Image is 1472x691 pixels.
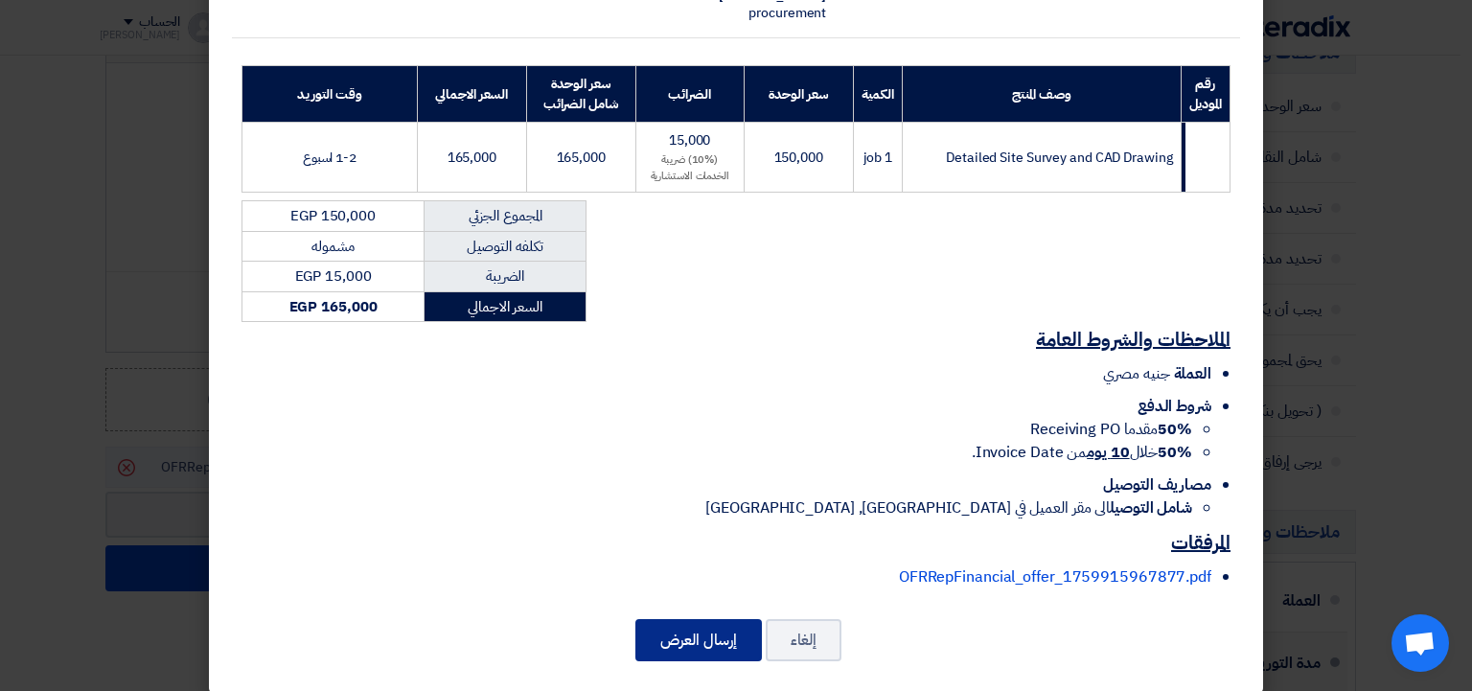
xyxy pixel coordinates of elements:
[903,66,1182,123] th: وصف المنتج
[242,201,425,232] td: EGP 150,000
[635,619,762,661] button: إرسال العرض
[1171,528,1230,557] u: المرفقات
[303,148,356,168] span: 1-2 اسبوع
[425,262,586,292] td: الضريبة
[295,265,372,287] span: EGP 15,000
[766,619,841,661] button: إلغاء
[448,148,496,168] span: 165,000
[774,148,823,168] span: 150,000
[744,66,853,123] th: سعر الوحدة
[1158,418,1192,441] strong: 50%
[1103,473,1211,496] span: مصاريف التوصيل
[635,66,744,123] th: الضرائب
[1110,496,1192,519] strong: شامل التوصيل
[425,291,586,322] td: السعر الاجمالي
[1391,614,1449,672] div: Open chat
[1138,395,1211,418] span: شروط الدفع
[1158,441,1192,464] strong: 50%
[1087,441,1129,464] u: 10 يوم
[1103,362,1169,385] span: جنيه مصري
[1030,418,1192,441] span: مقدما Receiving PO
[526,66,635,123] th: سعر الوحدة شامل الضرائب
[425,231,586,262] td: تكلفه التوصيل
[1036,325,1230,354] u: الملاحظات والشروط العامة
[557,148,606,168] span: 165,000
[899,565,1211,588] a: OFRRepFinancial_offer_1759915967877.pdf
[1174,362,1211,385] span: العملة
[1181,66,1230,123] th: رقم الموديل
[417,66,526,123] th: السعر الاجمالي
[311,236,354,257] span: مشموله
[289,296,378,317] strong: EGP 165,000
[425,201,586,232] td: المجموع الجزئي
[946,148,1172,168] span: Detailed Site Survey and CAD Drawing
[241,496,1192,519] li: الى مقر العميل في [GEOGRAPHIC_DATA], [GEOGRAPHIC_DATA]
[853,66,902,123] th: الكمية
[242,66,418,123] th: وقت التوريد
[972,441,1192,464] span: خلال من Invoice Date.
[863,148,893,168] span: 1 job
[748,3,826,23] span: procurement
[644,152,736,184] div: (10%) ضريبة الخدمات الاستشارية
[669,130,710,150] span: 15,000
